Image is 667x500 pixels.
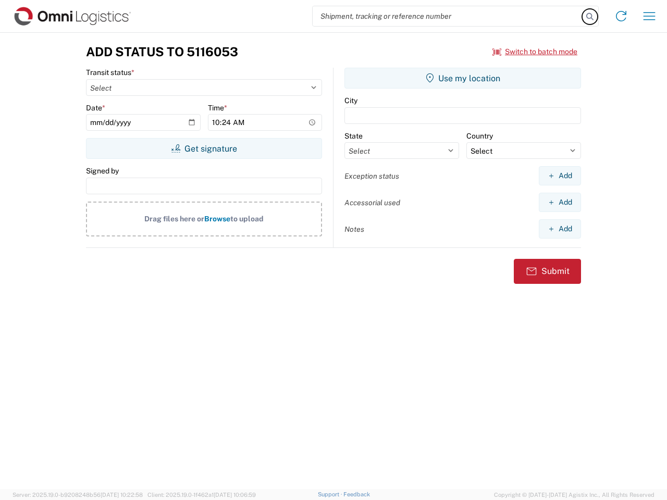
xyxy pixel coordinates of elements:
[214,492,256,498] span: [DATE] 10:06:59
[539,219,581,239] button: Add
[13,492,143,498] span: Server: 2025.19.0-b9208248b56
[230,215,264,223] span: to upload
[492,43,577,60] button: Switch to batch mode
[86,68,134,77] label: Transit status
[344,198,400,207] label: Accessorial used
[344,224,364,234] label: Notes
[539,166,581,185] button: Add
[466,131,493,141] label: Country
[539,193,581,212] button: Add
[494,490,654,499] span: Copyright © [DATE]-[DATE] Agistix Inc., All Rights Reserved
[514,259,581,284] button: Submit
[344,68,581,89] button: Use my location
[343,491,370,497] a: Feedback
[144,215,204,223] span: Drag files here or
[208,103,227,113] label: Time
[313,6,583,26] input: Shipment, tracking or reference number
[344,171,399,181] label: Exception status
[204,215,230,223] span: Browse
[101,492,143,498] span: [DATE] 10:22:58
[86,138,322,159] button: Get signature
[318,491,344,497] a: Support
[147,492,256,498] span: Client: 2025.19.0-1f462a1
[86,166,119,176] label: Signed by
[86,103,105,113] label: Date
[344,96,357,105] label: City
[86,44,238,59] h3: Add Status to 5116053
[344,131,363,141] label: State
